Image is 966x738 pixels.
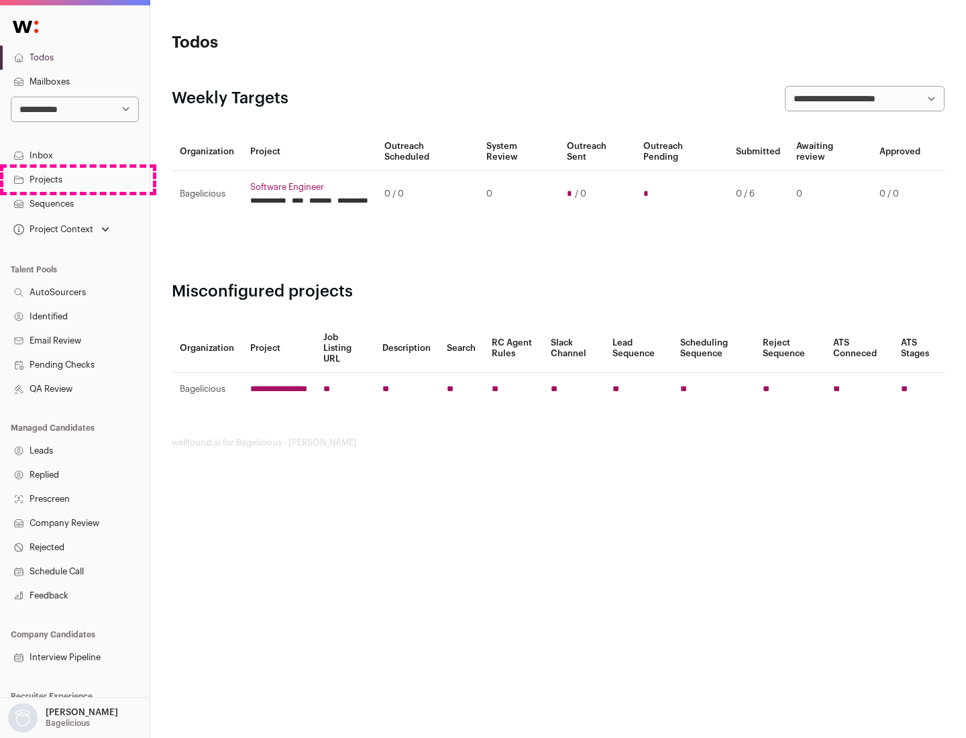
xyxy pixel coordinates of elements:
[478,133,558,171] th: System Review
[543,324,604,373] th: Slack Channel
[728,133,788,171] th: Submitted
[11,220,112,239] button: Open dropdown
[871,133,928,171] th: Approved
[484,324,542,373] th: RC Agent Rules
[5,703,121,733] button: Open dropdown
[172,281,945,303] h2: Misconfigured projects
[672,324,755,373] th: Scheduling Sequence
[242,324,315,373] th: Project
[46,718,90,729] p: Bagelicious
[728,171,788,217] td: 0 / 6
[242,133,376,171] th: Project
[374,324,439,373] th: Description
[439,324,484,373] th: Search
[788,171,871,217] td: 0
[788,133,871,171] th: Awaiting review
[575,189,586,199] span: / 0
[376,171,478,217] td: 0 / 0
[172,133,242,171] th: Organization
[46,707,118,718] p: [PERSON_NAME]
[172,324,242,373] th: Organization
[8,703,38,733] img: nopic.png
[11,224,93,235] div: Project Context
[604,324,672,373] th: Lead Sequence
[559,133,636,171] th: Outreach Sent
[172,32,429,54] h1: Todos
[172,373,242,406] td: Bagelicious
[5,13,46,40] img: Wellfound
[250,182,368,193] a: Software Engineer
[635,133,727,171] th: Outreach Pending
[755,324,826,373] th: Reject Sequence
[172,171,242,217] td: Bagelicious
[871,171,928,217] td: 0 / 0
[315,324,374,373] th: Job Listing URL
[893,324,945,373] th: ATS Stages
[376,133,478,171] th: Outreach Scheduled
[478,171,558,217] td: 0
[172,88,288,109] h2: Weekly Targets
[825,324,892,373] th: ATS Conneced
[172,437,945,448] footer: wellfound:ai for Bagelicious - [PERSON_NAME]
